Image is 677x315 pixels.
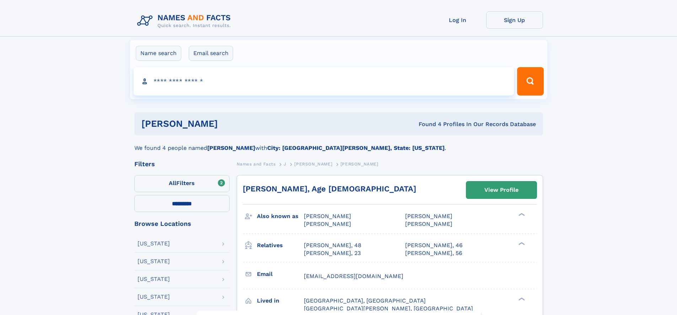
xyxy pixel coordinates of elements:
[237,159,276,168] a: Names and Facts
[134,175,230,192] label: Filters
[136,46,181,61] label: Name search
[134,221,230,227] div: Browse Locations
[257,295,304,307] h3: Lived in
[304,221,351,227] span: [PERSON_NAME]
[169,180,176,186] span: All
[267,145,445,151] b: City: [GEOGRAPHIC_DATA][PERSON_NAME], State: [US_STATE]
[304,273,403,279] span: [EMAIL_ADDRESS][DOMAIN_NAME]
[304,213,351,219] span: [PERSON_NAME]
[304,249,361,257] a: [PERSON_NAME], 23
[318,120,536,128] div: Found 4 Profiles In Our Records Database
[484,182,519,198] div: View Profile
[517,241,525,246] div: ❯
[134,67,514,96] input: search input
[243,184,416,193] a: [PERSON_NAME], Age [DEMOGRAPHIC_DATA]
[134,161,230,167] div: Filters
[405,213,452,219] span: [PERSON_NAME]
[304,297,426,304] span: [GEOGRAPHIC_DATA], [GEOGRAPHIC_DATA]
[340,162,378,167] span: [PERSON_NAME]
[284,159,286,168] a: J
[405,221,452,227] span: [PERSON_NAME]
[257,268,304,280] h3: Email
[138,294,170,300] div: [US_STATE]
[517,67,543,96] button: Search Button
[517,212,525,217] div: ❯
[141,119,318,128] h1: [PERSON_NAME]
[517,297,525,301] div: ❯
[138,241,170,246] div: [US_STATE]
[257,210,304,222] h3: Also known as
[304,241,361,249] a: [PERSON_NAME], 48
[257,239,304,251] h3: Relatives
[405,241,463,249] a: [PERSON_NAME], 46
[138,276,170,282] div: [US_STATE]
[405,249,462,257] a: [PERSON_NAME], 56
[486,11,543,29] a: Sign Up
[429,11,486,29] a: Log In
[134,11,237,31] img: Logo Names and Facts
[138,259,170,264] div: [US_STATE]
[304,305,473,312] span: [GEOGRAPHIC_DATA][PERSON_NAME], [GEOGRAPHIC_DATA]
[294,159,332,168] a: [PERSON_NAME]
[189,46,233,61] label: Email search
[466,181,537,199] a: View Profile
[284,162,286,167] span: J
[294,162,332,167] span: [PERSON_NAME]
[207,145,255,151] b: [PERSON_NAME]
[134,135,543,152] div: We found 4 people named with .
